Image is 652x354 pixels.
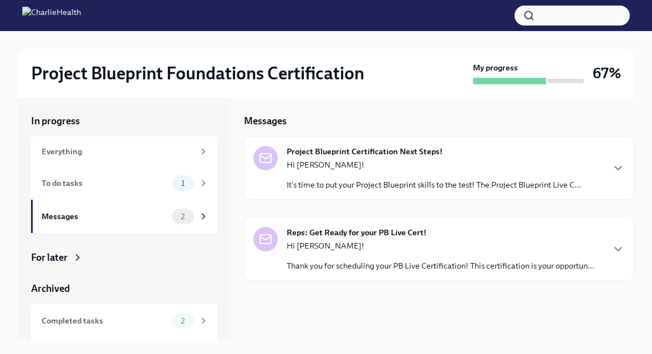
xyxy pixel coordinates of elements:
[42,315,167,327] div: Completed tasks
[287,146,442,157] strong: Project Blueprint Certification Next Steps!
[287,227,426,238] strong: Reps: Get Ready for your PB Live Cert!
[473,62,518,73] strong: My progress
[31,62,364,84] h2: Project Blueprint Foundations Certification
[31,251,217,264] a: For later
[31,251,68,264] div: For later
[42,145,194,158] div: Everything
[287,260,594,271] p: Thank you for scheduling your PB Live Certification! This certification is your opportun...
[174,317,191,325] span: 2
[31,166,217,200] a: To do tasks1
[593,63,621,83] h3: 67%
[287,240,594,251] p: Hi [PERSON_NAME]!
[31,114,217,128] a: In progress
[175,179,191,188] span: 1
[22,7,81,24] img: CharlieHealth
[174,213,191,221] span: 2
[42,210,167,222] div: Messages
[287,179,581,190] p: It's time to put your Project Blueprint skills to the test! The Project Blueprint Live C...
[244,114,287,128] h5: Messages
[42,177,167,189] div: To do tasks
[31,282,217,295] a: Archived
[31,200,217,233] a: Messages2
[31,304,217,337] a: Completed tasks2
[287,159,581,170] p: Hi [PERSON_NAME]!
[31,136,217,166] a: Everything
